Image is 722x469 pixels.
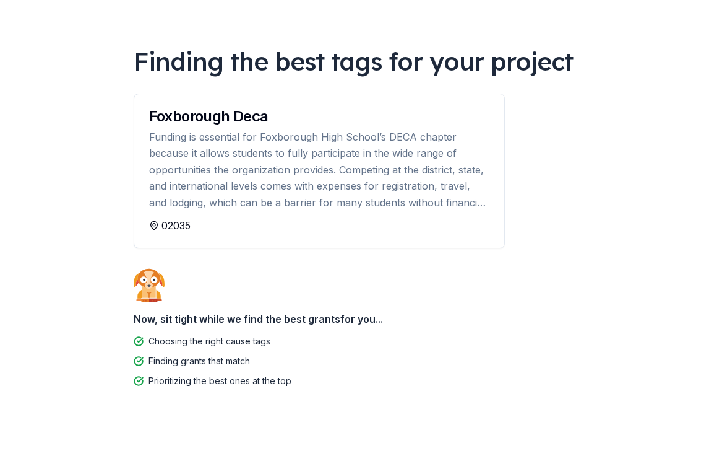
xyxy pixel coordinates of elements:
div: Finding the best tags for your project [134,44,589,79]
img: Dog waiting patiently [134,268,165,302]
div: Prioritizing the best ones at the top [148,374,291,388]
div: Choosing the right cause tags [148,334,270,349]
div: Finding grants that match [148,354,250,369]
div: Now, sit tight while we find the best grants for you... [134,307,589,331]
div: 02035 [149,218,489,233]
div: Funding is essential for Foxborough High School’s DECA chapter because it allows students to full... [149,129,489,211]
div: Foxborough Deca [149,109,489,124]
